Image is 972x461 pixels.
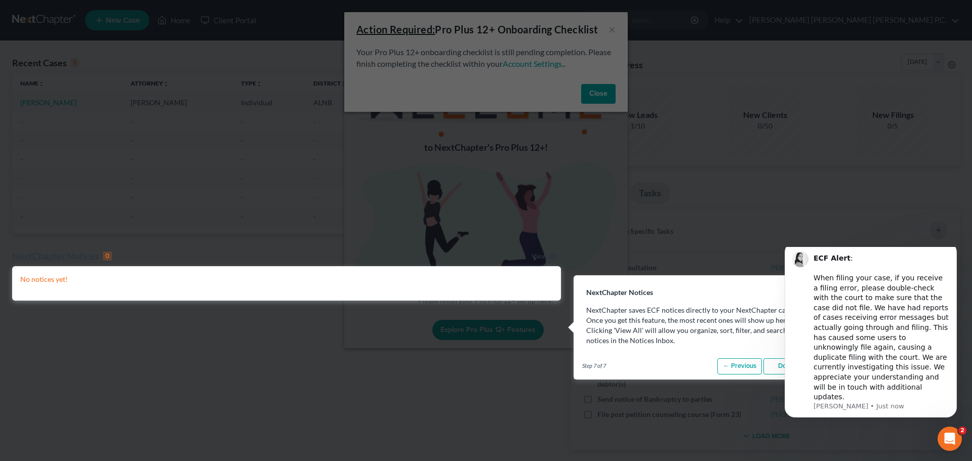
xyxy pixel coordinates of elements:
iframe: Intercom live chat [938,427,962,451]
p: NextChapter saves ECF notices directly to your NextChapter case. Once you get this feature, the m... [586,305,804,346]
b: ECF Alert [44,7,81,15]
div: NextChapter Notices [12,250,112,262]
a: ← Previous [717,358,762,374]
iframe: Intercom notifications message [769,247,972,456]
a: Done [763,358,808,374]
p: Message from Lindsey, sent Just now [44,155,180,164]
span: 2 [958,427,966,435]
div: 0 [103,252,112,261]
img: Profile image for Lindsey [23,4,39,20]
h3: NextChapter Notices [574,276,816,297]
span: Step 7 of 7 [582,362,606,370]
p: No notices yet! [20,274,553,284]
div: : ​ When filing your case, if you receive a filing error, please double-check with the court to m... [44,7,180,155]
a: View All [532,253,557,260]
div: Message content [44,2,180,153]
